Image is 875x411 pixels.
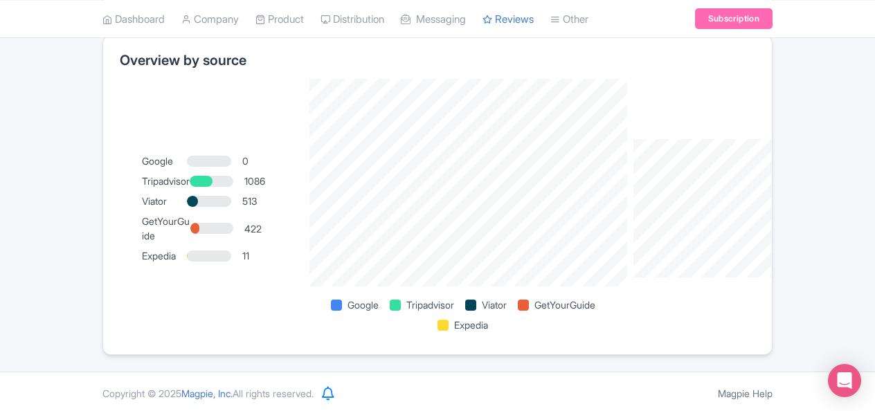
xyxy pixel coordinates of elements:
a: Subscription [695,8,773,29]
span: Magpie, Inc. [181,387,233,399]
div: Viator [142,194,187,208]
div: 0 [242,154,287,168]
span: Viator [482,298,507,312]
div: 513 [242,194,287,208]
span: Tripadvisor [406,298,454,312]
span: Google [348,298,379,312]
span: Expedia [454,318,488,332]
div: Expedia [142,248,187,263]
div: Tripadvisor [142,174,190,188]
div: Copyright © 2025 All rights reserved. [94,386,322,401]
div: 11 [242,248,287,263]
div: GetYourGuide [142,214,190,243]
div: 422 [244,221,287,236]
div: Google [142,154,187,168]
div: Open Intercom Messenger [828,364,861,397]
div: 1086 [244,174,288,188]
a: Magpie Help [718,387,773,399]
h2: Overview by source [120,53,755,68]
span: GetYourGuide [534,298,595,312]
